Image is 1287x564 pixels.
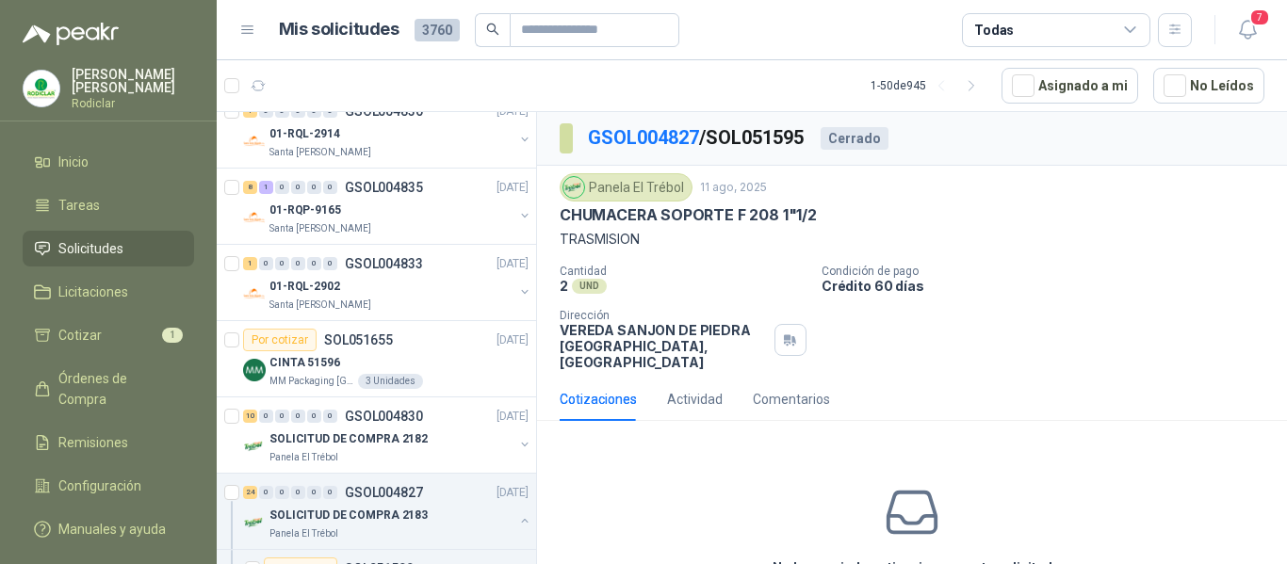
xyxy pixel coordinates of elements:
p: Santa [PERSON_NAME] [269,298,371,313]
p: Crédito 60 días [822,278,1279,294]
div: 1 - 50 de 945 [871,71,986,101]
img: Company Logo [24,71,59,106]
div: Panela El Trébol [560,173,692,201]
img: Company Logo [243,359,266,381]
span: Licitaciones [58,282,128,302]
span: Cotizar [58,325,102,346]
div: Comentarios [753,389,830,410]
p: [DATE] [497,484,529,502]
a: Licitaciones [23,274,194,310]
a: Órdenes de Compra [23,361,194,417]
img: Company Logo [563,177,584,198]
span: 1 [162,328,183,343]
div: 0 [307,181,321,194]
div: 0 [259,486,273,499]
div: Por cotizar [243,329,317,351]
div: 1 [259,181,273,194]
img: Company Logo [243,435,266,458]
p: 01-RQL-2914 [269,125,340,143]
div: 0 [259,410,273,423]
div: 0 [291,486,305,499]
div: 0 [307,486,321,499]
span: Manuales y ayuda [58,519,166,540]
div: 8 [243,181,257,194]
div: 0 [323,257,337,270]
a: Manuales y ayuda [23,511,194,547]
p: MM Packaging [GEOGRAPHIC_DATA] [269,374,354,389]
div: 0 [275,257,289,270]
div: 0 [323,486,337,499]
p: TRASMISION [560,229,1264,250]
p: GSOL004830 [345,410,423,423]
button: No Leídos [1153,68,1264,104]
a: 24 0 0 0 0 0 GSOL004827[DATE] Company LogoSOLICITUD DE COMPRA 2183Panela El Trébol [243,481,532,541]
p: GSOL004827 [345,486,423,499]
p: 01-RQP-9165 [269,201,341,219]
p: SOLICITUD DE COMPRA 2183 [269,507,428,524]
p: SOL051655 [324,333,393,346]
p: CINTA 51596 [269,354,340,372]
div: 0 [275,410,289,423]
span: 3760 [415,19,460,41]
div: 3 Unidades [358,374,423,389]
span: Inicio [58,152,89,172]
span: Remisiones [58,432,128,453]
img: Company Logo [243,206,266,229]
p: Condición de pago [822,265,1279,278]
p: [DATE] [497,331,529,349]
a: Tareas [23,187,194,223]
div: 0 [307,410,321,423]
span: search [486,23,499,36]
span: Órdenes de Compra [58,368,176,410]
div: 0 [275,181,289,194]
p: Santa [PERSON_NAME] [269,145,371,160]
div: 0 [291,410,305,423]
div: 0 [307,257,321,270]
p: Rodiclar [72,98,194,109]
a: Por cotizarSOL051655[DATE] Company LogoCINTA 51596MM Packaging [GEOGRAPHIC_DATA]3 Unidades [217,321,536,397]
a: 1 0 0 0 0 0 GSOL004833[DATE] Company Logo01-RQL-2902Santa [PERSON_NAME] [243,252,532,313]
p: Panela El Trébol [269,526,338,541]
div: 0 [323,181,337,194]
p: 11 ago, 2025 [700,179,767,197]
p: Panela El Trébol [269,450,338,465]
span: 7 [1249,8,1270,26]
img: Company Logo [243,130,266,153]
p: [PERSON_NAME] [PERSON_NAME] [72,68,194,94]
p: / SOL051595 [588,123,806,153]
span: Tareas [58,195,100,216]
p: 01-RQL-2902 [269,278,340,296]
p: [DATE] [497,255,529,273]
p: Dirección [560,309,767,322]
div: UND [572,279,607,294]
img: Company Logo [243,282,266,305]
div: Cotizaciones [560,389,637,410]
p: [DATE] [497,179,529,197]
button: Asignado a mi [1002,68,1138,104]
a: Cotizar1 [23,317,194,353]
p: CHUMACERA SOPORTE F 208 1"1/2 [560,205,817,225]
span: Solicitudes [58,238,123,259]
p: Santa [PERSON_NAME] [269,221,371,236]
a: Remisiones [23,425,194,460]
p: VEREDA SANJON DE PIEDRA [GEOGRAPHIC_DATA] , [GEOGRAPHIC_DATA] [560,322,767,370]
img: Company Logo [243,511,266,534]
p: GSOL004836 [345,105,423,118]
p: GSOL004833 [345,257,423,270]
div: 0 [275,486,289,499]
div: 0 [259,257,273,270]
h1: Mis solicitudes [279,16,399,43]
div: 10 [243,410,257,423]
p: SOLICITUD DE COMPRA 2182 [269,430,428,448]
span: Configuración [58,475,141,496]
a: Solicitudes [23,231,194,266]
div: Todas [974,20,1014,40]
button: 7 [1230,13,1264,47]
p: Cantidad [560,265,806,278]
div: 0 [291,257,305,270]
div: 24 [243,486,257,499]
div: Actividad [667,389,723,410]
div: Cerrado [821,127,888,150]
img: Logo peakr [23,23,119,45]
a: 8 1 0 0 0 0 GSOL004835[DATE] Company Logo01-RQP-9165Santa [PERSON_NAME] [243,176,532,236]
